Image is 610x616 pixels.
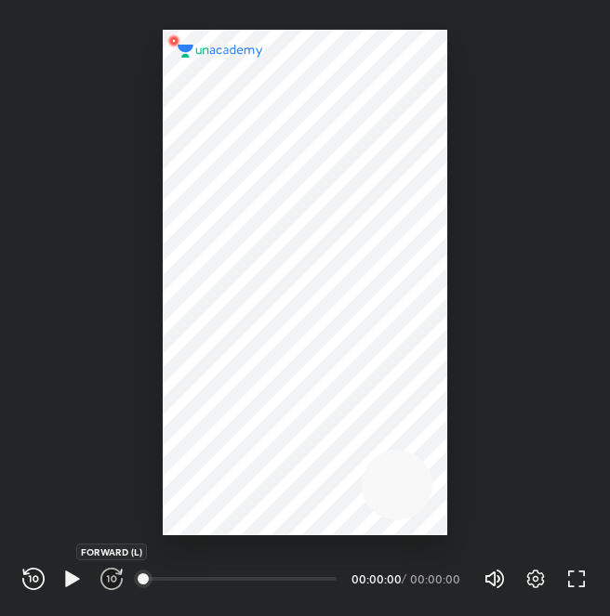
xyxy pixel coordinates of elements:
div: 00:00:00 [410,573,461,584]
div: 00:00:00 [351,573,398,584]
img: logo.2a7e12a2.svg [178,45,263,58]
img: wMgqJGBwKWe8AAAAABJRU5ErkJggg== [163,30,185,52]
div: / [402,573,406,584]
div: FORWARD (L) [76,544,147,560]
